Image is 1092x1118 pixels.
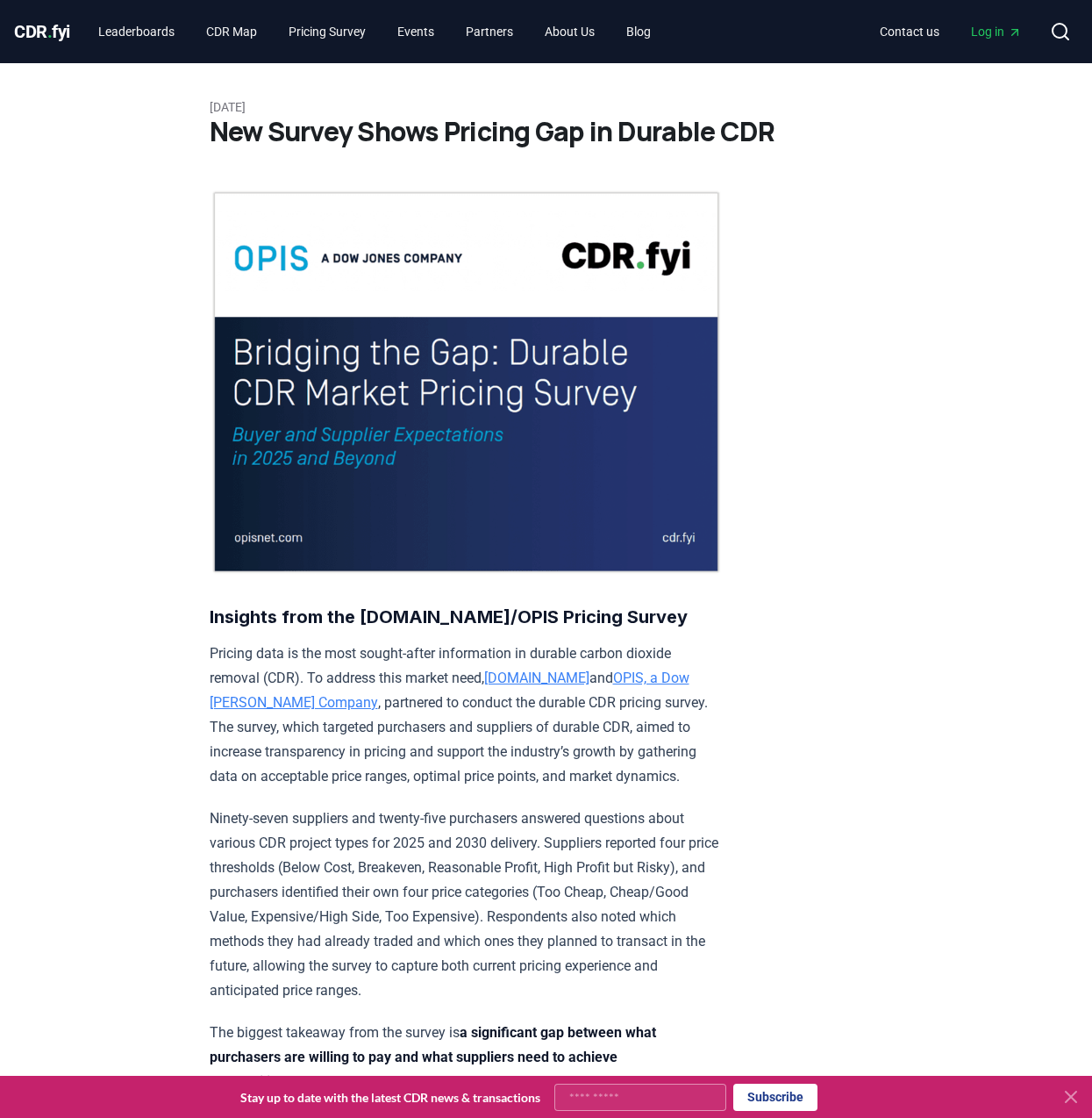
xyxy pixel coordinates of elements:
strong: Insights from the [DOMAIN_NAME]/OPIS Pricing Survey [210,606,688,627]
a: About Us [531,16,609,47]
nav: Main [84,16,665,47]
p: [DATE] [210,98,883,116]
h1: New Survey Shows Pricing Gap in Durable CDR [210,116,883,147]
p: Pricing data is the most sought-after information in durable carbon dioxide removal (CDR). To add... [210,641,723,789]
a: Pricing Survey [275,16,380,47]
a: Log in [957,16,1036,47]
a: OPIS, a Dow [PERSON_NAME] Company [210,670,689,711]
strong: a significant gap between what purchasers are willing to pay and what suppliers need to achieve p... [210,1024,656,1090]
nav: Main [866,16,1036,47]
a: CDR.fyi [14,19,70,44]
a: Contact us [866,16,953,47]
a: CDR Map [192,16,271,47]
p: Ninety-seven suppliers and twenty-five purchasers answered questions about various CDR project ty... [210,806,723,1003]
a: [DOMAIN_NAME] [484,670,589,686]
a: Partners [452,16,527,47]
span: CDR fyi [14,21,70,42]
p: The biggest takeaway from the survey is This gap is biggest for 2025 but remains substantial for ... [210,1021,723,1094]
img: blog post image [210,190,723,575]
a: Events [383,16,448,47]
a: Blog [612,16,665,47]
span: . [47,21,53,42]
a: Leaderboards [84,16,189,47]
span: Log in [971,23,1022,40]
